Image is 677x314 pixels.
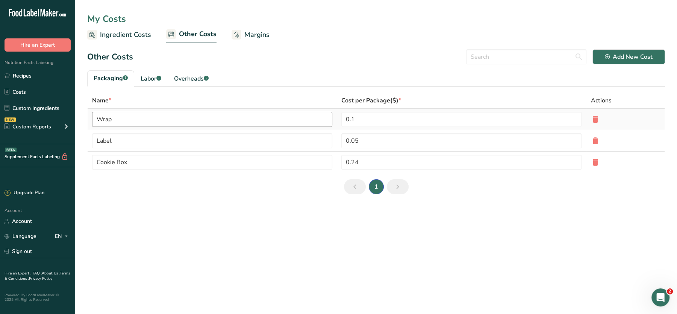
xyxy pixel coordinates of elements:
div: Powered By FoodLabelMaker © 2025 All Rights Reserved [5,293,71,302]
a: Ingredient Costs [87,26,151,43]
div: Labor [141,74,161,83]
button: Add New Cost [592,49,665,64]
div: Cost per Package($) [341,96,401,105]
div: NEW [5,117,16,122]
iframe: Intercom live chat [651,288,669,306]
div: EN [55,232,71,241]
a: Margins [232,26,270,43]
a: Hire an Expert . [5,271,31,276]
span: Actions [591,96,611,105]
a: Terms & Conditions . [5,271,70,281]
input: Search [466,49,586,64]
a: Privacy Policy [29,276,52,281]
div: Add New Cost [605,52,653,61]
a: FAQ . [33,271,42,276]
a: Next page [387,179,409,194]
div: BETA [5,148,17,152]
a: About Us . [42,271,60,276]
span: Ingredient Costs [100,30,151,40]
span: 2 [667,288,673,294]
div: Upgrade Plan [5,189,44,197]
div: Overheads [174,74,209,83]
div: Name [92,96,111,105]
a: Other Costs [166,26,217,44]
span: Other Costs [179,29,217,39]
a: Previous page [344,179,366,194]
h2: Other Costs [87,51,133,63]
div: My Costs [75,12,677,26]
div: Custom Reports [5,123,51,131]
span: Margins [244,30,270,40]
button: Hire an Expert [5,38,71,52]
div: Packaging [94,74,128,83]
a: Language [5,230,36,243]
